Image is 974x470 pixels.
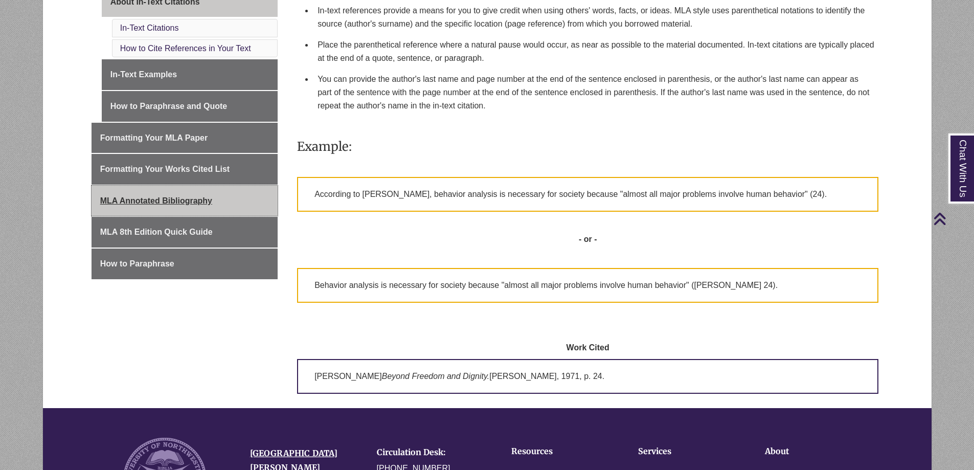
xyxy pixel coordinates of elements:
[92,186,278,216] a: MLA Annotated Bibliography
[100,196,212,205] span: MLA Annotated Bibliography
[120,44,251,53] a: How to Cite References in Your Text
[100,165,230,173] span: Formatting Your Works Cited List
[120,24,179,32] a: In-Text Citations
[382,372,489,381] em: Beyond Freedom and Dignity.
[765,447,860,456] h4: About
[313,69,878,116] li: You can provide the author's last name and page number at the end of the sentence enclosed in par...
[102,59,278,90] a: In-Text Examples
[92,249,278,279] a: How to Paraphrase
[100,259,174,268] span: How to Paraphrase
[100,133,208,142] span: Formatting Your MLA Paper
[92,123,278,153] a: Formatting Your MLA Paper
[377,448,488,457] h4: Circulation Desk:
[100,228,213,236] span: MLA 8th Edition Quick Guide
[933,212,971,226] a: Back to Top
[313,34,878,69] li: Place the parenthetical reference where a natural pause would occur, as near as possible to the m...
[102,91,278,122] a: How to Paraphrase and Quote
[92,154,278,185] a: Formatting Your Works Cited List
[567,343,609,352] strong: Work Cited
[297,177,878,212] p: According to [PERSON_NAME], behavior analysis is necessary for society because "almost all major ...
[579,235,597,243] strong: - or -
[92,217,278,248] a: MLA 8th Edition Quick Guide
[250,448,337,458] a: [GEOGRAPHIC_DATA]
[638,447,733,456] h4: Services
[297,268,878,303] p: Behavior analysis is necessary for society because "almost all major problems involve human behav...
[297,139,878,154] h3: Example:
[511,447,606,456] h4: Resources
[297,359,878,394] p: [PERSON_NAME] [PERSON_NAME], 1971, p. 24.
